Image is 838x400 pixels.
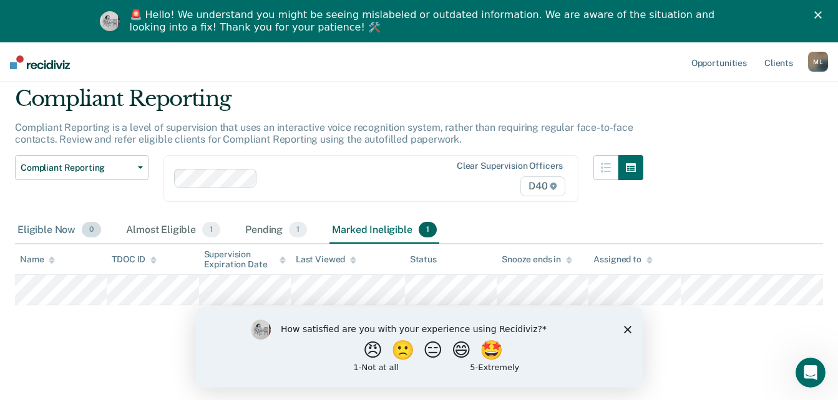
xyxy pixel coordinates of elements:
div: Close [814,11,827,19]
div: M L [808,52,828,72]
div: Assigned to [593,254,652,265]
div: Marked Ineligible1 [329,217,439,244]
span: Compliant Reporting [21,163,133,173]
span: 0 [82,222,101,238]
span: 1 [289,222,307,238]
div: 🚨 Hello! We understand you might be seeing mislabeled or outdated information. We are aware of th... [130,9,719,34]
div: Supervision Expiration Date [204,249,286,270]
span: 1 [419,222,437,238]
a: Opportunities [689,42,749,82]
iframe: Intercom live chat [796,358,826,388]
p: Compliant Reporting is a level of supervision that uses an interactive voice recognition system, ... [15,121,633,145]
img: Profile image for Kim [100,11,120,31]
div: Almost Eligible1 [124,217,223,244]
div: Snooze ends in [502,254,572,265]
iframe: Survey by Kim from Recidiviz [196,307,643,388]
div: Last Viewed [296,254,356,265]
div: Compliant Reporting [15,86,643,121]
div: Status [410,254,437,265]
div: TDOC ID [112,254,157,265]
img: Recidiviz [10,55,70,69]
div: Eligible Now0 [15,217,104,244]
div: Pending1 [243,217,309,244]
div: Name [20,254,55,265]
button: Compliant Reporting [15,155,149,180]
a: Clients [762,42,796,82]
span: D40 [520,176,565,196]
button: ML [808,52,828,72]
span: 1 [202,222,220,238]
div: Clear supervision officers [457,161,563,171]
